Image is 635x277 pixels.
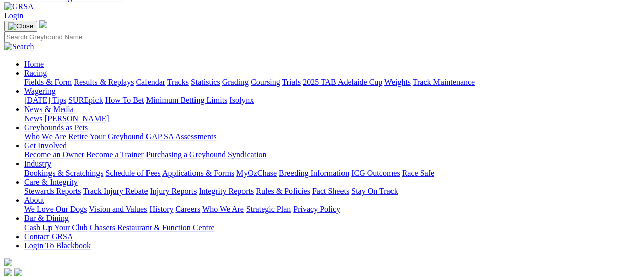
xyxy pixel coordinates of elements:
a: Home [24,60,44,68]
a: 2025 TAB Adelaide Cup [303,78,382,86]
img: Close [8,22,33,30]
a: Vision and Values [89,205,147,213]
a: Purchasing a Greyhound [146,150,226,159]
a: Get Involved [24,141,67,150]
a: Bookings & Scratchings [24,169,103,177]
a: We Love Our Dogs [24,205,87,213]
a: Injury Reports [150,187,197,195]
div: Industry [24,169,631,178]
a: Who We Are [202,205,244,213]
a: Results & Replays [74,78,134,86]
button: Toggle navigation [4,21,37,32]
div: Greyhounds as Pets [24,132,631,141]
a: Login To Blackbook [24,241,91,250]
a: Retire Your Greyhound [68,132,144,141]
a: Applications & Forms [162,169,234,177]
img: logo-grsa-white.png [4,258,12,266]
a: Become an Owner [24,150,84,159]
a: [PERSON_NAME] [44,114,109,123]
a: Rules & Policies [256,187,310,195]
a: Industry [24,159,51,168]
a: Stewards Reports [24,187,81,195]
a: Stay On Track [351,187,398,195]
a: Privacy Policy [293,205,340,213]
a: Integrity Reports [199,187,254,195]
a: About [24,196,44,204]
div: Racing [24,78,631,87]
a: Syndication [228,150,266,159]
a: Race Safe [402,169,434,177]
a: History [149,205,173,213]
div: News & Media [24,114,631,123]
a: Who We Are [24,132,66,141]
a: Grading [222,78,249,86]
a: Track Injury Rebate [83,187,148,195]
a: Careers [175,205,200,213]
div: Get Involved [24,150,631,159]
a: Contact GRSA [24,232,73,241]
a: GAP SA Assessments [146,132,217,141]
a: Calendar [136,78,165,86]
img: Search [4,42,34,51]
a: Statistics [191,78,220,86]
a: Care & Integrity [24,178,78,186]
a: Fields & Form [24,78,72,86]
img: twitter.svg [14,268,22,276]
img: logo-grsa-white.png [39,20,47,28]
a: Bar & Dining [24,214,69,223]
a: MyOzChase [236,169,277,177]
a: Strategic Plan [246,205,291,213]
img: GRSA [4,2,34,11]
a: Schedule of Fees [105,169,160,177]
a: Trials [282,78,301,86]
a: Fact Sheets [312,187,349,195]
a: SUREpick [68,96,103,104]
img: facebook.svg [4,268,12,276]
a: Login [4,11,23,20]
input: Search [4,32,93,42]
a: News [24,114,42,123]
a: ICG Outcomes [351,169,400,177]
a: Track Maintenance [413,78,475,86]
a: Breeding Information [279,169,349,177]
div: Care & Integrity [24,187,631,196]
a: Coursing [251,78,280,86]
a: Weights [384,78,411,86]
div: About [24,205,631,214]
a: Cash Up Your Club [24,223,87,232]
div: Wagering [24,96,631,105]
a: Minimum Betting Limits [146,96,227,104]
a: Racing [24,69,47,77]
a: Isolynx [229,96,254,104]
a: Greyhounds as Pets [24,123,88,132]
a: [DATE] Tips [24,96,66,104]
div: Bar & Dining [24,223,631,232]
a: How To Bet [105,96,144,104]
a: Chasers Restaurant & Function Centre [89,223,214,232]
a: Wagering [24,87,56,95]
a: News & Media [24,105,74,114]
a: Become a Trainer [86,150,144,159]
a: Tracks [167,78,189,86]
